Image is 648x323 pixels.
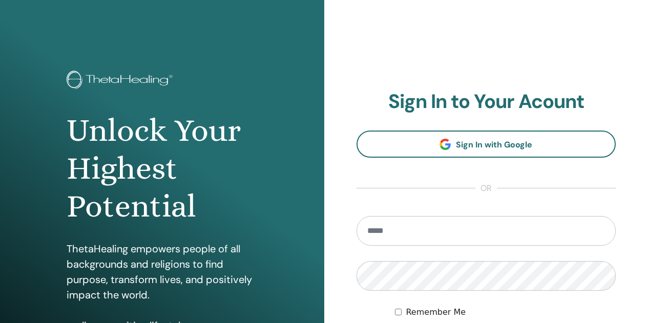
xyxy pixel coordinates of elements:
[67,112,257,226] h1: Unlock Your Highest Potential
[357,90,616,114] h2: Sign In to Your Acount
[456,139,532,150] span: Sign In with Google
[67,241,257,303] p: ThetaHealing empowers people of all backgrounds and religions to find purpose, transform lives, a...
[406,306,466,318] label: Remember Me
[357,131,616,158] a: Sign In with Google
[395,306,616,318] div: Keep me authenticated indefinitely or until I manually logout
[475,182,497,195] span: or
